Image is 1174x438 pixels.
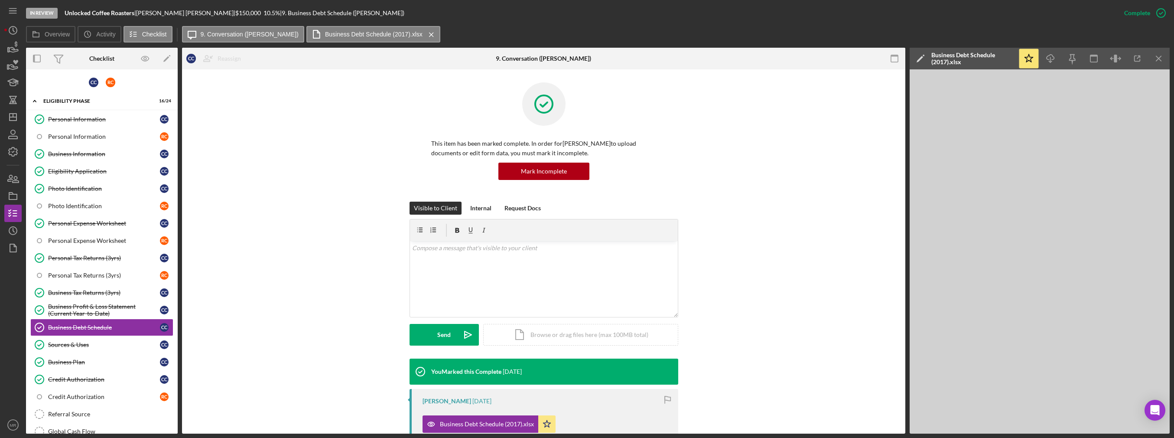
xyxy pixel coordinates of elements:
a: Referral Source [30,405,173,423]
div: C C [89,78,98,87]
div: Business Debt Schedule [48,324,160,331]
div: Eligibility Application [48,168,160,175]
button: Internal [466,202,496,215]
div: C C [160,254,169,262]
a: Business PlanCC [30,353,173,371]
text: MR [10,423,16,428]
a: Personal Tax Returns (3yrs)CC [30,249,173,267]
button: Checklist [124,26,172,42]
div: R C [160,132,169,141]
div: R C [160,271,169,280]
div: Complete [1124,4,1150,22]
div: Sources & Uses [48,341,160,348]
a: Business Tax Returns (3yrs)CC [30,284,173,301]
div: | 9. Business Debt Schedule ([PERSON_NAME]) [280,10,404,16]
div: Referral Source [48,411,173,418]
button: Visible to Client [410,202,462,215]
button: Request Docs [500,202,545,215]
button: MR [4,416,22,434]
div: Personal Tax Returns (3yrs) [48,255,160,261]
div: C C [160,358,169,366]
div: C C [160,150,169,158]
button: CCReassign [182,50,250,67]
div: 16 / 24 [156,98,171,104]
div: 10.5 % [263,10,280,16]
b: Unlocked Coffee Roasters [65,9,134,16]
div: Open Intercom Messenger [1145,400,1165,421]
label: Checklist [142,31,167,38]
div: Business Tax Returns (3yrs) [48,289,160,296]
div: C C [160,323,169,332]
time: 2025-08-15 13:30 [503,368,522,375]
div: Personal Expense Worksheet [48,220,160,227]
div: C C [160,306,169,314]
div: Credit Authorization [48,393,160,400]
div: C C [160,115,169,124]
a: Personal InformationCC [30,111,173,128]
div: Business Debt Schedule (2017).xlsx [931,52,1014,65]
div: R C [160,236,169,245]
a: Personal Expense WorksheetCC [30,215,173,232]
div: C C [160,219,169,228]
div: R C [160,202,169,210]
div: Business Debt Schedule (2017).xlsx [440,421,534,428]
div: C C [160,184,169,193]
button: 9. Conversation ([PERSON_NAME]) [182,26,304,42]
div: Global Cash Flow [48,428,173,435]
div: Checklist [89,55,114,62]
div: C C [160,340,169,349]
a: Credit AuthorizationCC [30,371,173,388]
button: Business Debt Schedule (2017).xlsx [423,415,556,433]
div: Personal Expense Worksheet [48,237,160,244]
a: Personal InformationRC [30,128,173,145]
iframe: Document Preview [910,69,1170,434]
div: C C [160,375,169,384]
button: Business Debt Schedule (2017).xlsx [306,26,440,42]
a: Personal Tax Returns (3yrs)RC [30,267,173,284]
div: 9. Conversation ([PERSON_NAME]) [496,55,591,62]
a: Photo IdentificationRC [30,197,173,215]
div: Eligibility Phase [43,98,150,104]
time: 2025-08-15 02:11 [472,398,491,405]
button: Overview [26,26,75,42]
div: [PERSON_NAME] [423,398,471,405]
div: | [65,10,136,16]
label: Activity [96,31,115,38]
button: Complete [1115,4,1170,22]
a: Eligibility ApplicationCC [30,163,173,180]
a: Business InformationCC [30,145,173,163]
div: R C [106,78,115,87]
a: Personal Expense WorksheetRC [30,232,173,249]
a: Sources & UsesCC [30,336,173,353]
p: This item has been marked complete. In order for [PERSON_NAME] to upload documents or edit form d... [431,139,657,158]
div: Visible to Client [414,202,457,215]
div: Internal [470,202,491,215]
div: Reassign [218,50,241,67]
label: Overview [45,31,70,38]
button: Activity [78,26,121,42]
div: Mark Incomplete [521,163,567,180]
div: Send [437,324,451,346]
div: Personal Tax Returns (3yrs) [48,272,160,279]
button: Send [410,324,479,346]
div: R C [160,392,169,401]
div: You Marked this Complete [431,368,501,375]
a: Photo IdentificationCC [30,180,173,197]
div: In Review [26,8,58,19]
div: Photo Identification [48,185,160,192]
div: C C [160,167,169,176]
div: Personal Information [48,133,160,140]
a: Business Profit & Loss Statement (Current Year-to-Date)CC [30,301,173,319]
div: Business Profit & Loss Statement (Current Year-to-Date) [48,303,160,317]
div: [PERSON_NAME] [PERSON_NAME] | [136,10,235,16]
div: Personal Information [48,116,160,123]
div: C C [160,288,169,297]
button: Mark Incomplete [498,163,589,180]
div: Request Docs [504,202,541,215]
div: Credit Authorization [48,376,160,383]
div: Business Information [48,150,160,157]
div: C C [186,54,196,63]
span: $150,000 [235,9,261,16]
div: Photo Identification [48,203,160,209]
a: Credit AuthorizationRC [30,388,173,405]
